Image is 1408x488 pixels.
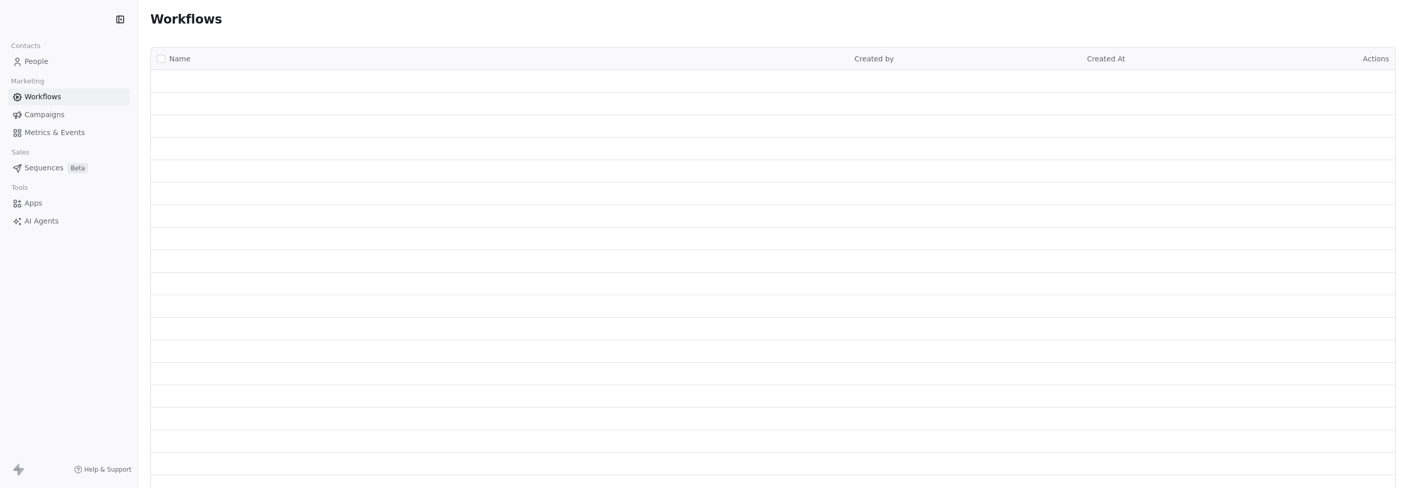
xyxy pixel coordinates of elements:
[855,55,894,63] span: Created by
[25,92,61,102] span: Workflows
[8,106,129,123] a: Campaigns
[25,198,42,209] span: Apps
[25,216,59,227] span: AI Agents
[25,56,49,67] span: People
[8,88,129,105] a: Workflows
[25,127,85,138] span: Metrics & Events
[25,109,64,120] span: Campaigns
[25,163,63,173] span: Sequences
[68,163,88,173] span: Beta
[169,54,190,64] span: Name
[7,145,34,160] span: Sales
[1087,55,1125,63] span: Created At
[8,213,129,230] a: AI Agents
[1363,55,1389,63] span: Actions
[7,38,45,54] span: Contacts
[84,465,131,474] span: Help & Support
[7,74,49,89] span: Marketing
[8,160,129,176] a: SequencesBeta
[150,12,222,27] span: Workflows
[74,465,131,474] a: Help & Support
[8,53,129,70] a: People
[7,180,32,195] span: Tools
[8,124,129,141] a: Metrics & Events
[8,195,129,212] a: Apps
